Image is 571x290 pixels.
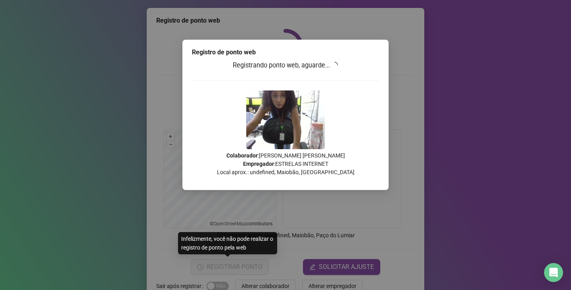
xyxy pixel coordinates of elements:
[246,90,325,149] img: 9k=
[331,62,338,68] span: loading
[192,60,379,71] h3: Registrando ponto web, aguarde...
[544,263,563,282] div: Open Intercom Messenger
[226,152,258,159] strong: Colaborador
[178,232,277,254] div: Infelizmente, você não pode realizar o registro de ponto pela web
[243,161,274,167] strong: Empregador
[192,152,379,177] p: : [PERSON_NAME] [PERSON_NAME] : ESTRELAS INTERNET Local aprox.: undefined, Maiobão, [GEOGRAPHIC_D...
[192,48,379,57] div: Registro de ponto web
